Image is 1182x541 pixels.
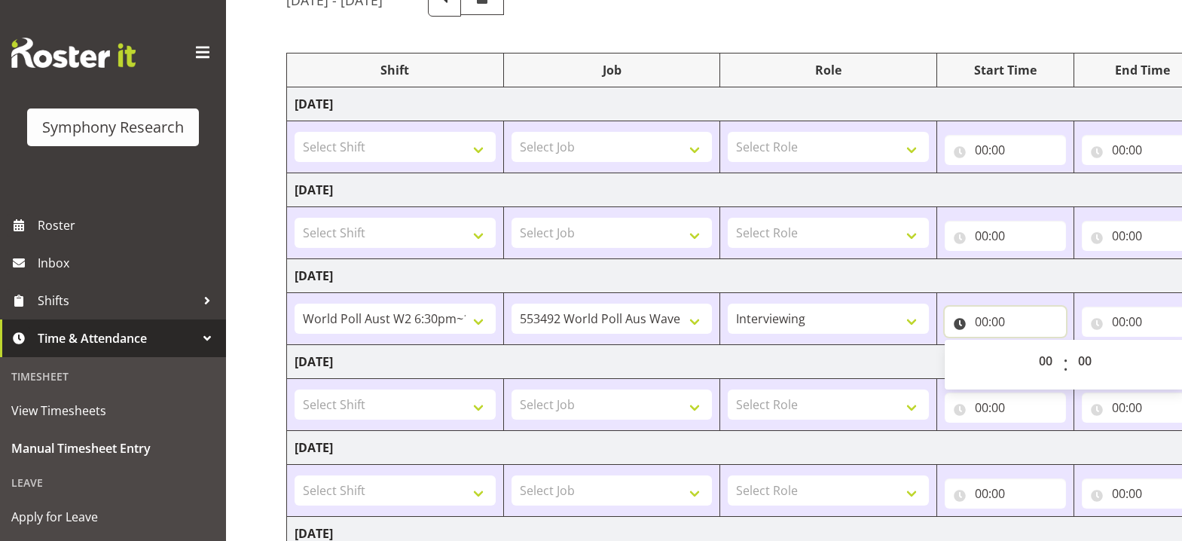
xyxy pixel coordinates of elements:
[38,289,196,312] span: Shifts
[945,307,1066,337] input: Click to select...
[38,252,218,274] span: Inbox
[4,467,222,498] div: Leave
[4,392,222,429] a: View Timesheets
[11,399,215,422] span: View Timesheets
[11,38,136,68] img: Rosterit website logo
[4,361,222,392] div: Timesheet
[11,437,215,460] span: Manual Timesheet Entry
[38,214,218,237] span: Roster
[11,506,215,528] span: Apply for Leave
[38,327,196,350] span: Time & Attendance
[1063,346,1068,384] span: :
[945,221,1066,251] input: Click to select...
[728,61,929,79] div: Role
[512,61,713,79] div: Job
[295,61,496,79] div: Shift
[42,116,184,139] div: Symphony Research
[4,429,222,467] a: Manual Timesheet Entry
[945,478,1066,509] input: Click to select...
[945,135,1066,165] input: Click to select...
[945,393,1066,423] input: Click to select...
[945,61,1066,79] div: Start Time
[4,498,222,536] a: Apply for Leave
